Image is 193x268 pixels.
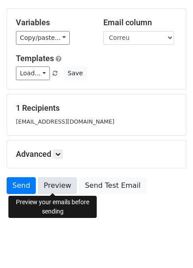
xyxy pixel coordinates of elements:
div: Preview your emails before sending [8,196,97,218]
a: Preview [38,177,77,194]
button: Save [64,66,87,80]
small: [EMAIL_ADDRESS][DOMAIN_NAME] [16,118,114,125]
h5: Email column [103,18,178,27]
a: Copy/paste... [16,31,70,45]
a: Send [7,177,36,194]
a: Templates [16,54,54,63]
h5: Advanced [16,149,177,159]
iframe: Chat Widget [149,225,193,268]
h5: Variables [16,18,90,27]
h5: 1 Recipients [16,103,177,113]
a: Load... [16,66,50,80]
a: Send Test Email [79,177,146,194]
div: Widget de chat [149,225,193,268]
